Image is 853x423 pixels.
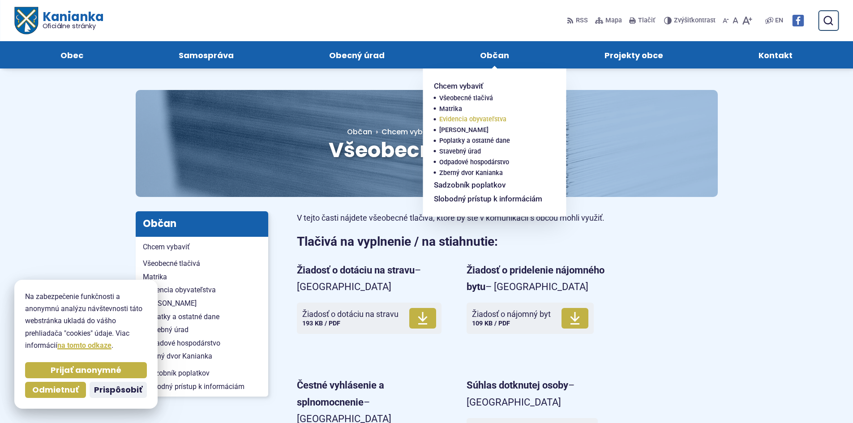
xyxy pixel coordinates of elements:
[439,157,509,168] span: Odpadové hospodárstvo
[302,320,340,327] span: 193 KB / PDF
[143,310,261,324] span: Poplatky a ostatné dane
[297,262,445,295] p: – [GEOGRAPHIC_DATA]
[297,380,384,407] strong: Čestné vyhlásenie a splnomocnenie
[439,136,510,146] span: Poplatky a ostatné dane
[347,127,372,137] span: Občan
[480,41,509,68] span: Občan
[434,192,542,206] span: Slobodný prístup k informáciám
[439,157,545,168] a: Odpadové hospodárstvo
[439,125,545,136] a: [PERSON_NAME]
[136,283,268,297] a: Evidencia obyvateľstva
[136,380,268,393] a: Slobodný prístup k informáciám
[143,337,261,350] span: Odpadové hospodárstvo
[434,178,506,192] span: Sadzobník poplatkov
[434,178,545,192] a: Sadzobník poplatkov
[302,310,399,319] span: Žiadosť o dotáciu na stravu
[347,127,381,137] a: Občan
[604,41,663,68] span: Projekty obce
[439,146,545,157] a: Stavebný úrad
[442,41,548,68] a: Občan
[576,15,588,26] span: RSS
[32,385,79,395] span: Odmietnuť
[25,362,147,378] button: Prijať anonymné
[60,41,83,68] span: Obec
[434,79,545,93] a: Chcem vybaviť
[439,146,481,157] span: Stavebný úrad
[297,265,415,276] strong: Žiadosť o dotáciu na stravu
[90,382,147,398] button: Prispôsobiť
[566,41,702,68] a: Projekty obce
[593,11,624,30] a: Mapa
[740,11,754,30] button: Zväčšiť veľkosť písma
[439,104,545,115] a: Matrika
[38,11,103,30] span: Kanianka
[472,320,510,327] span: 109 KB / PDF
[467,377,615,410] p: – [GEOGRAPHIC_DATA]
[439,104,462,115] span: Matrika
[439,114,506,125] span: Evidencia obyvateľstva
[136,367,268,380] a: Sadzobník poplatkov
[439,168,545,179] a: Zberný dvor Kanianka
[57,341,111,350] a: na tomto odkaze
[14,7,38,34] img: Prejsť na domovskú stránku
[674,17,691,24] span: Zvýšiť
[329,136,524,164] span: Všeobecné tlačivá
[290,41,423,68] a: Obecný úrad
[439,168,503,179] span: Zberný dvor Kanianka
[136,240,268,254] a: Chcem vybaviť
[143,350,261,363] span: Zberný dvor Kanianka
[143,283,261,297] span: Evidencia obyvateľstva
[731,11,740,30] button: Nastaviť pôvodnú veľkosť písma
[439,93,545,104] a: Všeobecné tlačivá
[472,310,551,319] span: Žiadosť o nájomný byt
[467,265,604,292] strong: Žiadosť o pridelenie nájomného bytu
[439,93,493,104] span: Všeobecné tlačivá
[297,303,442,334] a: Žiadosť o dotáciu na stravu193 KB / PDF
[143,240,261,254] span: Chcem vybaviť
[25,382,86,398] button: Odmietnuť
[773,15,785,26] a: EN
[42,23,103,29] span: Oficiálne stránky
[143,297,261,310] span: [PERSON_NAME]
[721,11,731,30] button: Zmenšiť veľkosť písma
[136,310,268,324] a: Poplatky a ostatné dane
[775,15,783,26] span: EN
[136,257,268,270] a: Všeobecné tlačivá
[664,11,717,30] button: Zvýšiťkontrast
[14,7,103,34] a: Logo Kanianka, prejsť na domovskú stránku.
[143,367,261,380] span: Sadzobník poplatkov
[297,234,498,249] strong: Tlačivá na vyplnenie / na stiahnutie:
[25,291,147,351] p: Na zabezpečenie funkčnosti a anonymnú analýzu návštevnosti táto webstránka ukladá do vášho prehli...
[136,297,268,310] a: [PERSON_NAME]
[439,136,545,146] a: Poplatky a ostatné dane
[381,127,437,137] a: Chcem vybaviť
[136,211,268,236] h3: Občan
[567,11,590,30] a: RSS
[140,41,272,68] a: Samospráva
[136,337,268,350] a: Odpadové hospodárstvo
[467,380,568,391] strong: Súhlas dotknutej osoby
[439,125,489,136] span: [PERSON_NAME]
[720,41,832,68] a: Kontakt
[605,15,622,26] span: Mapa
[627,11,657,30] button: Tlačiť
[143,323,261,337] span: Stavebný úrad
[136,323,268,337] a: Stavebný úrad
[179,41,234,68] span: Samospráva
[143,380,261,393] span: Slobodný prístup k informáciám
[297,211,615,225] p: V tejto časti nájdete všeobecné tlačivá, ktoré by ste v komunikácii s obcou mohli využiť.
[143,257,261,270] span: Všeobecné tlačivá
[759,41,793,68] span: Kontakt
[467,303,594,334] a: Žiadosť o nájomný byt109 KB / PDF
[674,17,716,25] span: kontrast
[94,385,142,395] span: Prispôsobiť
[434,192,545,206] a: Slobodný prístup k informáciám
[21,41,122,68] a: Obec
[439,114,545,125] a: Evidencia obyvateľstva
[136,350,268,363] a: Zberný dvor Kanianka
[329,41,385,68] span: Obecný úrad
[792,15,804,26] img: Prejsť na Facebook stránku
[51,365,121,376] span: Prijať anonymné
[638,17,655,25] span: Tlačiť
